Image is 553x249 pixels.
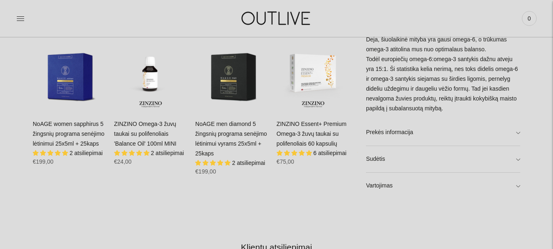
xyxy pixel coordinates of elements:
a: ZINZINO Essent+ Premium Omega-3 žuvų taukai su polifenoliais 60 kapsulių [277,38,350,111]
a: Prekės informacija [366,119,520,145]
span: 5.00 stars [33,150,70,156]
span: 5.00 stars [277,150,314,156]
p: Omega-6 ir omega-3 rūgščių santykio pagerinimas iki 3:1 yra vienas iš geriausių rodiklių, padedan... [366,5,520,113]
span: €75,00 [277,158,294,165]
span: 0 [524,13,535,24]
span: €199,00 [33,158,54,165]
a: NoAGE women sapphirus 5 žingsnių programa senėjimo lėtinimui 25x5ml + 25kaps [33,121,104,147]
a: 0 [522,9,537,27]
span: 2 atsiliepimai [151,150,184,156]
a: ZINZINO Essent+ Premium Omega-3 žuvų taukai su polifenoliais 60 kapsulių [277,121,347,147]
img: OUTLIVE [226,4,328,32]
span: €199,00 [195,168,216,175]
a: Sudėtis [366,146,520,172]
span: 5.00 stars [195,160,232,166]
span: 2 atsiliepimai [232,160,265,166]
a: NoAGE men diamond 5 žingsnių programa senėjimo lėtinimui vyrams 25x5ml + 25kaps [195,38,269,111]
a: ZINZINO Omega-3 žuvų taukai su polifenoliais 'Balance Oil' 100ml MINI [114,121,176,147]
span: 2 atsiliepimai [70,150,103,156]
span: €24,00 [114,158,132,165]
span: 5.00 stars [114,150,151,156]
a: NoAGE women sapphirus 5 žingsnių programa senėjimo lėtinimui 25x5ml + 25kaps [33,38,106,111]
a: ZINZINO Omega-3 žuvų taukai su polifenoliais 'Balance Oil' 100ml MINI [114,38,187,111]
a: Vartojimas [366,172,520,199]
a: NoAGE men diamond 5 žingsnių programa senėjimo lėtinimui vyrams 25x5ml + 25kaps [195,121,267,157]
span: 6 atsiliepimai [313,150,346,156]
